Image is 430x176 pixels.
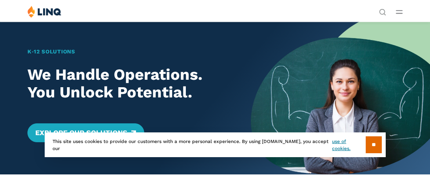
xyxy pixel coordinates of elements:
[251,22,430,174] img: Home Banner
[27,5,62,18] img: LINQ | K‑12 Software
[396,7,403,16] button: Open Main Menu
[27,123,144,142] a: Explore Our Solutions
[332,138,365,152] a: use of cookies.
[27,48,233,56] h1: K‑12 Solutions
[379,8,386,15] button: Open Search Bar
[379,5,386,15] nav: Utility Navigation
[27,66,233,101] h2: We Handle Operations. You Unlock Potential.
[45,132,386,157] div: This site uses cookies to provide our customers with a more personal experience. By using [DOMAIN...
